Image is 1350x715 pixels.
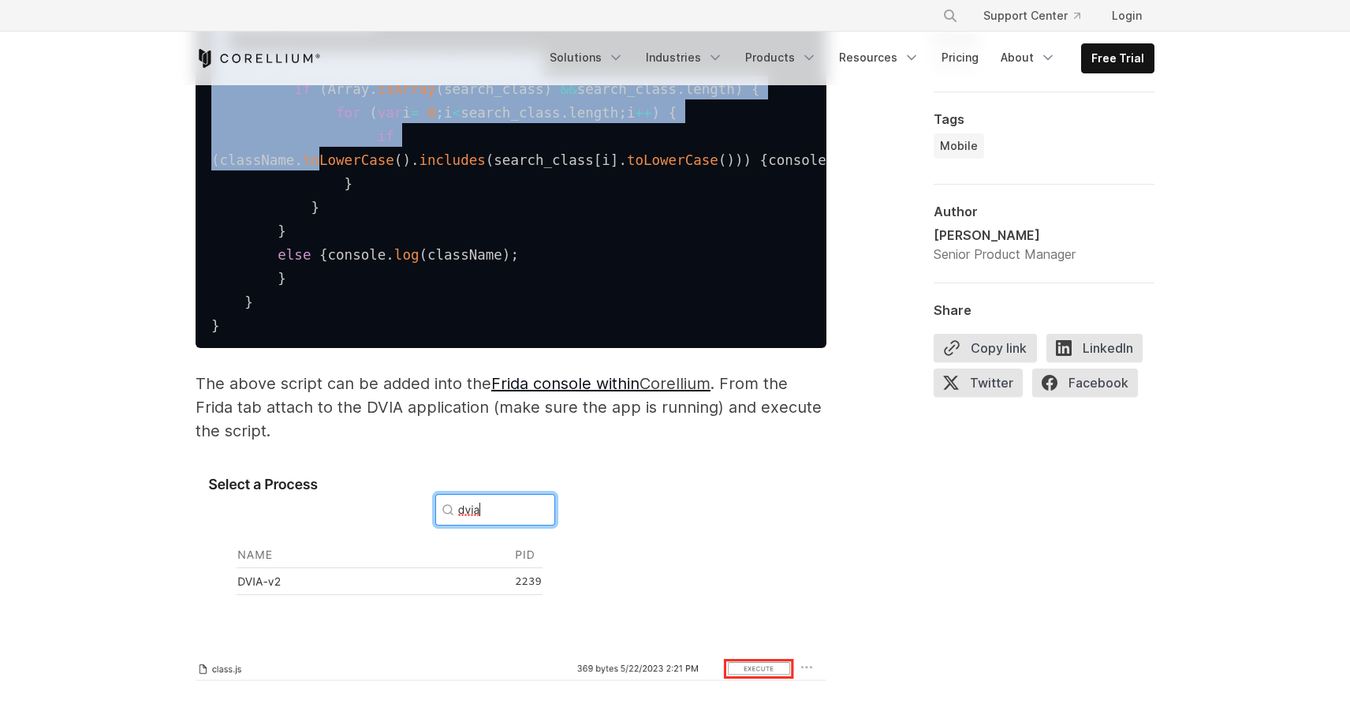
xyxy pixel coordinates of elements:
span: ) [544,81,553,97]
span: ) [652,105,661,121]
span: toLowerCase [303,152,394,168]
span: isArray [378,81,436,97]
span: . From the Frida tab attach to the DVIA application (make sure the app is running) and execute th... [196,374,822,440]
span: ] [610,152,619,168]
a: Frida console within [491,374,640,393]
span: . [561,105,569,121]
span: . [294,152,303,168]
span: ) [735,81,744,97]
span: } [278,271,286,286]
span: } [345,176,353,192]
span: ) [726,152,735,168]
span: ( [394,152,403,168]
div: Tags [934,111,1154,127]
span: ) [735,152,744,168]
span: ( [718,152,727,168]
button: Search [936,2,964,30]
span: LinkedIn [1046,334,1143,362]
img: Selecting a process; DVIA-v2 application relating to "jailbreak" [196,468,575,624]
span: ( [211,152,220,168]
span: && [561,81,577,97]
span: . [369,81,378,97]
span: ( [369,105,378,121]
span: ( [419,247,427,263]
span: } [278,223,286,239]
span: ) [502,247,511,263]
span: ; [510,247,519,263]
span: Facebook [1032,369,1138,397]
span: includes [419,152,485,168]
span: var [378,105,403,121]
div: Senior Product Manager [934,245,1076,264]
span: Twitter [934,369,1023,397]
div: Author [934,204,1154,219]
a: Industries [636,43,733,72]
span: . [677,81,685,97]
div: Share [934,302,1154,318]
span: { [669,105,677,121]
span: ; [436,105,445,121]
a: About [991,43,1065,72]
div: Navigation Menu [923,2,1154,30]
a: Free Trial [1082,44,1154,73]
span: ++ [635,105,651,121]
a: Facebook [1032,369,1147,403]
span: ) [743,152,751,168]
a: Support Center [971,2,1093,30]
span: log [394,247,420,263]
span: The above script can be added into the [196,374,640,393]
span: for [336,105,361,121]
span: } [311,200,319,215]
span: ; [618,105,627,121]
a: Login [1099,2,1154,30]
span: if [294,81,311,97]
span: Mobile [940,138,978,154]
span: } [244,294,253,310]
span: ( [436,81,445,97]
span: ( [486,152,494,168]
span: = [411,105,420,121]
div: Navigation Menu [540,43,1154,73]
span: } [211,318,220,334]
span: . [411,152,420,168]
a: Products [736,43,826,72]
span: if [378,129,394,144]
span: < [453,105,461,121]
a: Corellium Home [196,49,321,68]
span: toLowerCase [627,152,718,168]
a: Mobile [934,133,984,159]
span: { [751,81,760,97]
a: Twitter [934,369,1032,403]
img: Screenshot 2023-05-22 at 2.41.23 PM [196,656,826,681]
span: else [278,247,311,263]
a: LinkedIn [1046,334,1152,369]
a: Solutions [540,43,633,72]
span: [ [594,152,602,168]
a: Pricing [932,43,988,72]
span: ( [319,81,328,97]
span: . [618,152,627,168]
a: Corellium [640,374,710,393]
span: ) [402,152,411,168]
span: { [319,247,328,263]
button: Copy link [934,334,1037,362]
span: . [826,152,835,168]
span: { [760,152,769,168]
span: . [386,247,394,263]
a: Resources [830,43,929,72]
div: [PERSON_NAME] [934,226,1076,245]
span: 0 [427,105,436,121]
